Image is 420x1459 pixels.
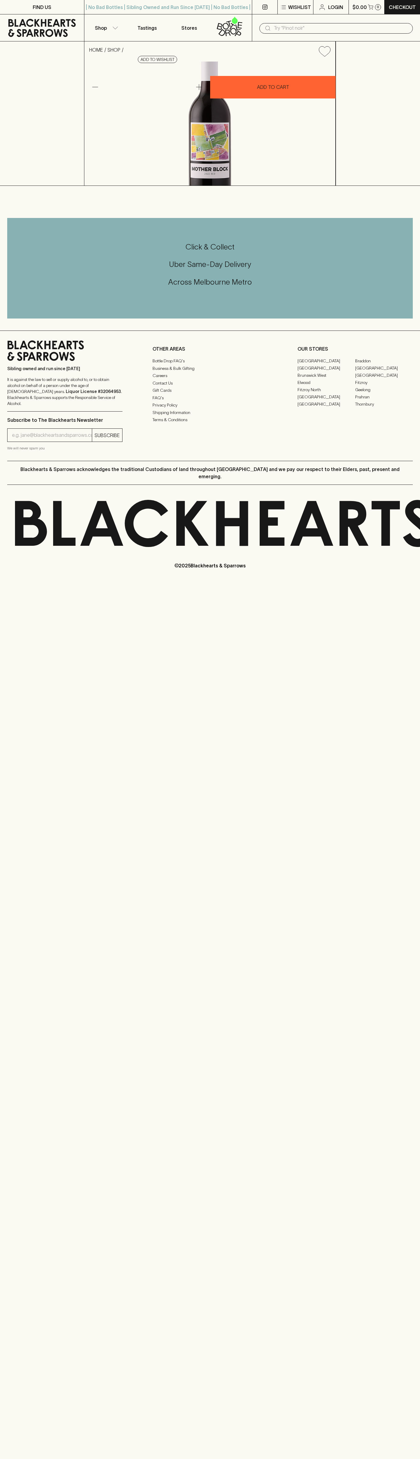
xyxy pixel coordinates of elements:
h5: Uber Same-Day Delivery [7,259,413,269]
p: OUR STORES [298,345,413,352]
p: OTHER AREAS [153,345,268,352]
p: Tastings [137,24,157,32]
p: Login [328,4,343,11]
a: [GEOGRAPHIC_DATA] [355,372,413,379]
h5: Across Melbourne Metro [7,277,413,287]
a: Business & Bulk Gifting [153,365,268,372]
p: SUBSCRIBE [95,432,120,439]
a: Contact Us [153,379,268,387]
a: FAQ's [153,394,268,401]
a: Stores [168,14,210,41]
a: [GEOGRAPHIC_DATA] [298,400,355,408]
a: Fitzroy North [298,386,355,393]
strong: Liquor License #32064953 [66,389,121,394]
a: Privacy Policy [153,402,268,409]
a: [GEOGRAPHIC_DATA] [298,357,355,364]
p: Shop [95,24,107,32]
a: Fitzroy [355,379,413,386]
h5: Click & Collect [7,242,413,252]
p: $0.00 [352,4,367,11]
button: ADD TO CART [210,76,336,98]
p: Checkout [389,4,416,11]
a: Braddon [355,357,413,364]
a: [GEOGRAPHIC_DATA] [298,393,355,400]
img: 29281.png [84,62,335,186]
a: [GEOGRAPHIC_DATA] [355,364,413,372]
a: Bottle Drop FAQ's [153,358,268,365]
div: Call to action block [7,218,413,319]
p: FIND US [33,4,51,11]
p: Sibling owned and run since [DATE] [7,366,122,372]
a: Brunswick West [298,372,355,379]
a: Geelong [355,386,413,393]
p: It is against the law to sell or supply alcohol to, or to obtain alcohol on behalf of a person un... [7,376,122,406]
button: Add to wishlist [138,56,177,63]
a: Thornbury [355,400,413,408]
p: ADD TO CART [257,83,289,91]
a: SHOP [107,47,120,53]
a: Careers [153,372,268,379]
a: Gift Cards [153,387,268,394]
p: Blackhearts & Sparrows acknowledges the traditional Custodians of land throughout [GEOGRAPHIC_DAT... [12,466,408,480]
p: Wishlist [288,4,311,11]
a: Shipping Information [153,409,268,416]
a: Elwood [298,379,355,386]
a: Tastings [126,14,168,41]
p: Subscribe to The Blackhearts Newsletter [7,416,122,424]
a: HOME [89,47,103,53]
a: [GEOGRAPHIC_DATA] [298,364,355,372]
input: Try "Pinot noir" [274,23,408,33]
p: Stores [181,24,197,32]
button: Shop [84,14,126,41]
button: SUBSCRIBE [92,429,122,442]
p: 0 [377,5,379,9]
a: Terms & Conditions [153,416,268,424]
p: We will never spam you [7,445,122,451]
button: Add to wishlist [316,44,333,59]
a: Prahran [355,393,413,400]
input: e.g. jane@blackheartsandsparrows.com.au [12,430,92,440]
